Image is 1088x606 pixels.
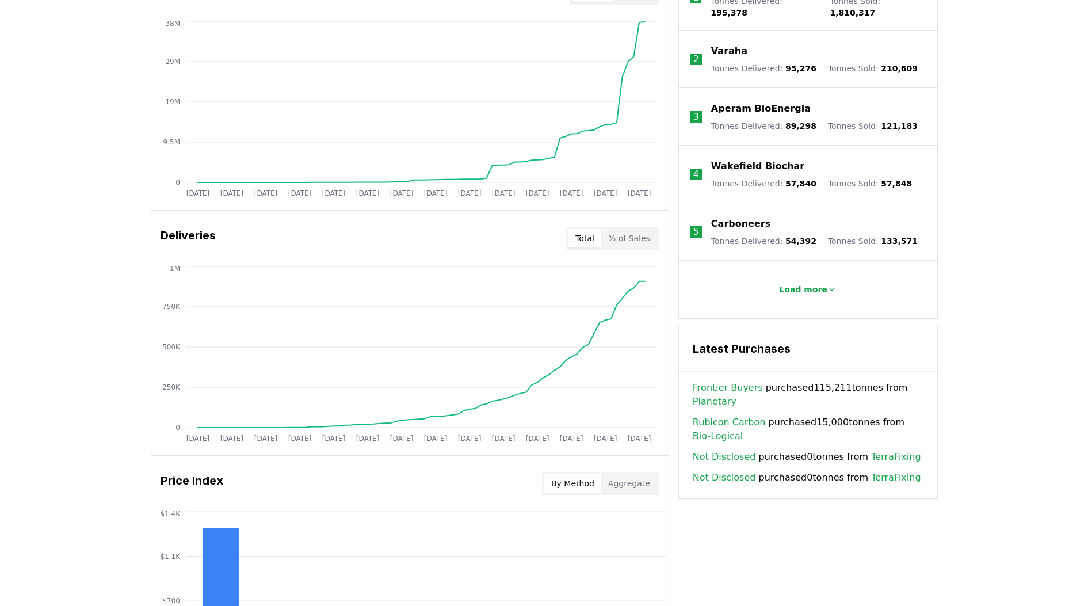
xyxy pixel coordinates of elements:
[322,435,345,443] tspan: [DATE]
[693,395,736,409] a: Planetary
[254,189,277,197] tspan: [DATE]
[593,435,617,443] tspan: [DATE]
[711,102,811,116] a: Aperam BioEnergia
[162,343,181,351] tspan: 500K
[693,450,921,464] span: purchased 0 tonnes from
[785,179,816,188] span: 57,840
[828,63,918,74] p: Tonnes Sold :
[711,8,747,17] span: 195,378
[322,189,345,197] tspan: [DATE]
[175,178,180,186] tspan: 0
[356,435,379,443] tspan: [DATE]
[785,121,816,131] span: 89,298
[165,58,180,66] tspan: 29M
[770,278,846,301] button: Load more
[559,189,583,197] tspan: [DATE]
[601,474,657,493] button: Aggregate
[693,225,699,239] p: 5
[162,597,180,605] tspan: $700
[785,237,816,246] span: 54,392
[881,179,912,188] span: 57,848
[457,435,481,443] tspan: [DATE]
[163,138,180,146] tspan: 9.5M
[175,424,180,432] tspan: 0
[627,189,651,197] tspan: [DATE]
[693,110,699,124] p: 3
[711,63,816,74] p: Tonnes Delivered :
[693,416,766,429] a: Rubicon Carbon
[356,189,379,197] tspan: [DATE]
[288,435,311,443] tspan: [DATE]
[693,416,923,443] span: purchased 15,000 tonnes from
[881,64,918,73] span: 210,609
[423,435,447,443] tspan: [DATE]
[871,471,921,485] a: TerraFixing
[161,472,223,495] h3: Price Index
[693,471,921,485] span: purchased 0 tonnes from
[165,98,180,106] tspan: 19M
[711,217,770,231] a: Carboneers
[830,8,875,17] span: 1,810,317
[693,52,699,66] p: 2
[457,189,481,197] tspan: [DATE]
[693,471,756,485] a: Not Disclosed
[711,120,816,132] p: Tonnes Delivered :
[693,167,699,181] p: 4
[711,44,747,58] a: Varaha
[693,450,756,464] a: Not Disclosed
[544,474,601,493] button: By Method
[525,189,549,197] tspan: [DATE]
[881,121,918,131] span: 121,183
[568,229,601,247] button: Total
[593,189,617,197] tspan: [DATE]
[779,284,827,295] p: Load more
[161,227,216,250] h3: Deliveries
[828,178,912,189] p: Tonnes Sold :
[491,189,515,197] tspan: [DATE]
[785,64,816,73] span: 95,276
[559,435,583,443] tspan: [DATE]
[693,381,923,409] span: purchased 115,211 tonnes from
[881,237,918,246] span: 133,571
[693,381,763,395] a: Frontier Buyers
[165,20,180,28] tspan: 38M
[288,189,311,197] tspan: [DATE]
[170,265,180,273] tspan: 1M
[162,303,181,311] tspan: 750K
[220,435,243,443] tspan: [DATE]
[220,189,243,197] tspan: [DATE]
[711,235,816,247] p: Tonnes Delivered :
[160,552,181,561] tspan: $1.1K
[186,435,209,443] tspan: [DATE]
[162,383,181,391] tspan: 250K
[186,189,209,197] tspan: [DATE]
[160,510,181,518] tspan: $1.4K
[871,450,921,464] a: TerraFixing
[693,429,743,443] a: Bio-Logical
[627,435,651,443] tspan: [DATE]
[828,120,918,132] p: Tonnes Sold :
[390,189,413,197] tspan: [DATE]
[254,435,277,443] tspan: [DATE]
[711,178,816,189] p: Tonnes Delivered :
[423,189,447,197] tspan: [DATE]
[711,159,804,173] a: Wakefield Biochar
[525,435,549,443] tspan: [DATE]
[601,229,657,247] button: % of Sales
[693,340,923,357] h3: Latest Purchases
[390,435,413,443] tspan: [DATE]
[491,435,515,443] tspan: [DATE]
[828,235,918,247] p: Tonnes Sold :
